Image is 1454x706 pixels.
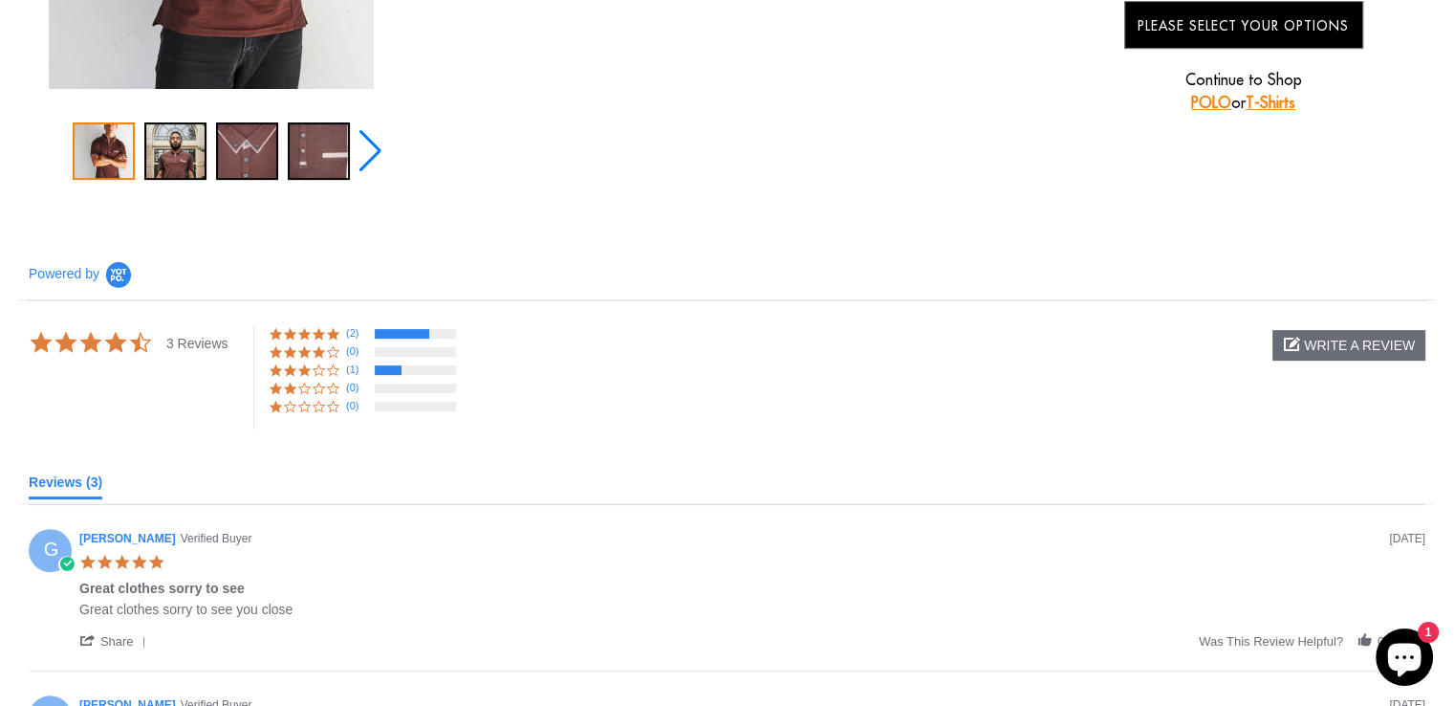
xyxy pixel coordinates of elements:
span: 3 Reviews [166,330,228,352]
span: Was this review helpful? [1199,633,1343,650]
span: review date 07/01/23 [1389,531,1425,547]
span: Reviews [29,474,82,490]
button: Please Select Your Options [1124,1,1363,49]
span: write a review [1304,338,1415,353]
span: Please Select Your Options [1138,17,1349,34]
div: Great clothes sorry to see you close [79,602,293,617]
a: POLO [1191,93,1231,112]
span: (0) [346,343,369,360]
span: Powered by [29,266,99,282]
span: (0) [346,398,369,414]
div: Next slide [358,130,383,172]
div: 1 / 5 [73,122,135,180]
span: G [30,541,73,558]
span: (2) [346,325,369,342]
p: Continue to Shop or [1124,68,1363,114]
span: Verified Buyer [181,531,252,547]
span: [PERSON_NAME] [79,531,176,547]
div: vote up Review by Greg G. on 1 Jul 2023 [1356,632,1374,650]
a: T-Shirts [1246,93,1295,112]
span: (3) [86,474,102,490]
div: 4 / 5 [288,122,350,180]
div: 2 / 5 [144,122,206,180]
span: share [100,633,134,650]
div: Great clothes sorry to see [79,581,245,602]
div: write a review [1272,330,1425,361]
div: 3 / 5 [216,122,278,180]
span: (1) [346,362,369,378]
span: (0) [346,380,369,396]
span: share [79,633,152,649]
inbox-online-store-chat: Shopify online store chat [1370,629,1439,691]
